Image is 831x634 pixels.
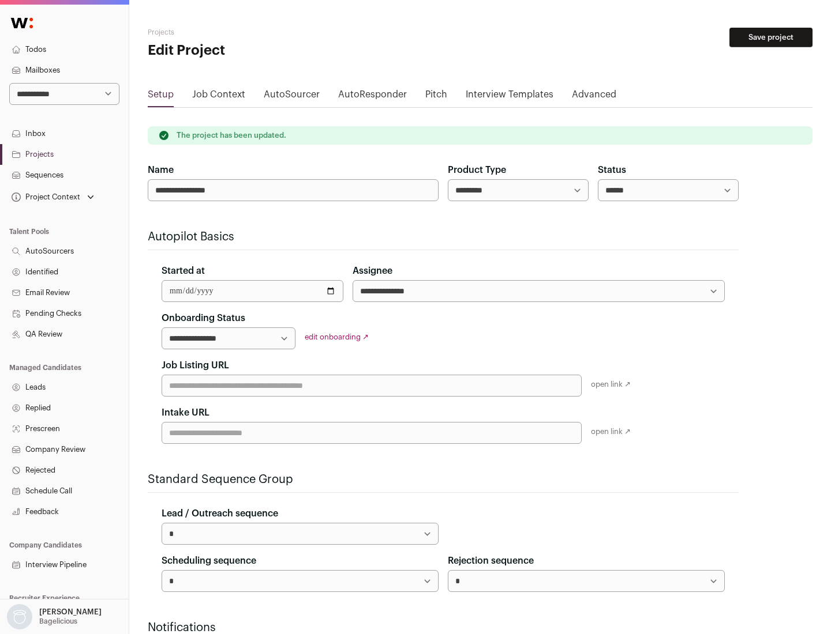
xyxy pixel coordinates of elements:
label: Status [598,163,626,177]
label: Onboarding Status [162,311,245,325]
button: Save project [729,28,813,47]
h2: Autopilot Basics [148,229,739,245]
label: Rejection sequence [448,554,534,568]
h2: Standard Sequence Group [148,471,739,488]
button: Open dropdown [9,189,96,205]
label: Product Type [448,163,506,177]
a: AutoResponder [338,88,407,106]
a: Interview Templates [466,88,553,106]
h1: Edit Project [148,41,369,60]
div: Project Context [9,193,80,202]
a: Advanced [572,88,616,106]
label: Intake URL [162,406,209,420]
a: Job Context [192,88,245,106]
a: Pitch [425,88,447,106]
a: Setup [148,88,174,106]
img: Wellfound [5,12,39,35]
a: AutoSourcer [264,88,320,106]
label: Job Listing URL [162,358,229,372]
button: Open dropdown [5,604,104,629]
label: Started at [162,264,205,278]
p: [PERSON_NAME] [39,607,102,617]
p: The project has been updated. [177,131,286,140]
p: Bagelicious [39,617,77,626]
label: Name [148,163,174,177]
label: Scheduling sequence [162,554,256,568]
label: Assignee [353,264,392,278]
a: edit onboarding ↗ [305,333,369,341]
label: Lead / Outreach sequence [162,507,278,520]
h2: Projects [148,28,369,37]
img: nopic.png [7,604,32,629]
